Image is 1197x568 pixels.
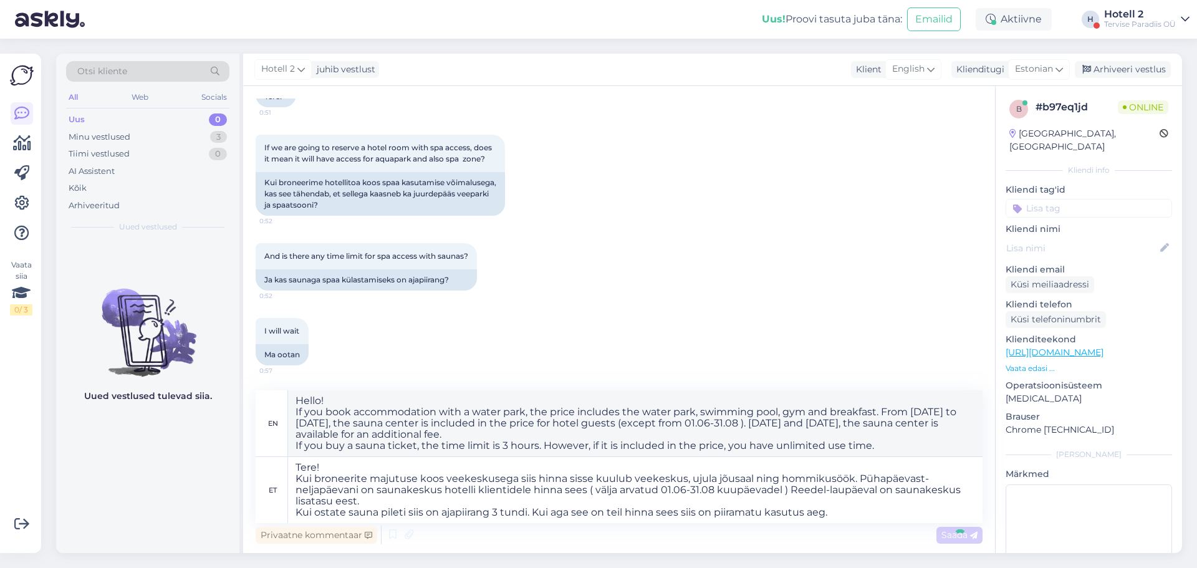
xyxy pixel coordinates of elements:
div: Vaata siia [10,259,32,315]
div: Ja kas saunaga spaa külastamiseks on ajapiirang? [256,269,477,291]
a: [URL][DOMAIN_NAME] [1006,347,1103,358]
div: Proovi tasuta juba täna: [762,12,902,27]
span: If we are going to reserve a hotel room with spa access, does it mean it will have access for aqu... [264,143,494,163]
div: 0 [209,148,227,160]
a: Hotell 2Tervise Paradiis OÜ [1104,9,1190,29]
div: Minu vestlused [69,131,130,143]
div: Küsi telefoninumbrit [1006,311,1106,328]
div: Klienditugi [951,63,1004,76]
p: Operatsioonisüsteem [1006,379,1172,392]
p: Märkmed [1006,468,1172,481]
div: Hotell 2 [1104,9,1176,19]
div: AI Assistent [69,165,115,178]
img: No chats [56,266,239,378]
p: Brauser [1006,410,1172,423]
span: Uued vestlused [119,221,177,233]
div: Tiimi vestlused [69,148,130,160]
input: Lisa tag [1006,199,1172,218]
div: 0 / 3 [10,304,32,315]
div: Arhiveeri vestlus [1075,61,1171,78]
p: Chrome [TECHNICAL_ID] [1006,423,1172,436]
span: 0:57 [259,366,306,375]
div: juhib vestlust [312,63,375,76]
p: Klienditeekond [1006,333,1172,346]
div: 0 [209,113,227,126]
div: Kui broneerime hotellitoa koos spaa kasutamise võimalusega, kas see tähendab, et sellega kaasneb ... [256,172,505,216]
img: Askly Logo [10,64,34,87]
div: Socials [199,89,229,105]
div: H [1082,11,1099,28]
div: Uus [69,113,85,126]
span: Otsi kliente [77,65,127,78]
span: 0:52 [259,216,306,226]
button: Emailid [907,7,961,31]
span: b [1016,104,1022,113]
p: Kliendi nimi [1006,223,1172,236]
div: # b97eq1jd [1036,100,1118,115]
span: I will wait [264,326,299,335]
p: Kliendi tag'id [1006,183,1172,196]
p: Kliendi email [1006,263,1172,276]
span: 0:51 [259,108,306,117]
div: Aktiivne [976,8,1052,31]
span: 0:52 [259,291,306,301]
span: English [892,62,925,76]
div: Arhiveeritud [69,200,120,212]
div: 3 [210,131,227,143]
p: Uued vestlused tulevad siia. [84,390,212,403]
div: [PERSON_NAME] [1006,449,1172,460]
span: And is there any time limit for spa access with saunas? [264,251,468,261]
p: Kliendi telefon [1006,298,1172,311]
input: Lisa nimi [1006,241,1158,255]
div: Kõik [69,182,87,195]
p: Vaata edasi ... [1006,363,1172,374]
div: [GEOGRAPHIC_DATA], [GEOGRAPHIC_DATA] [1009,127,1160,153]
div: Kliendi info [1006,165,1172,176]
div: Web [129,89,151,105]
span: Hotell 2 [261,62,295,76]
div: Ma ootan [256,344,309,365]
div: All [66,89,80,105]
span: Estonian [1015,62,1053,76]
span: Online [1118,100,1168,114]
div: Küsi meiliaadressi [1006,276,1094,293]
p: [MEDICAL_DATA] [1006,392,1172,405]
div: Klient [851,63,882,76]
div: Tervise Paradiis OÜ [1104,19,1176,29]
b: Uus! [762,13,786,25]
